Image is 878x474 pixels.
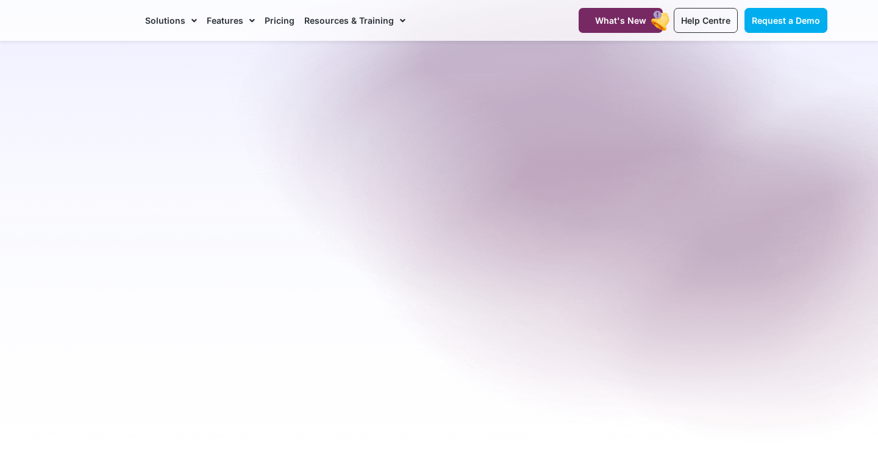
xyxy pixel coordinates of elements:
a: Help Centre [674,8,738,33]
a: What's New [579,8,663,33]
a: Request a Demo [744,8,827,33]
span: Help Centre [681,15,730,26]
img: CareMaster Logo [51,12,133,30]
span: Request a Demo [752,15,820,26]
span: What's New [595,15,646,26]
